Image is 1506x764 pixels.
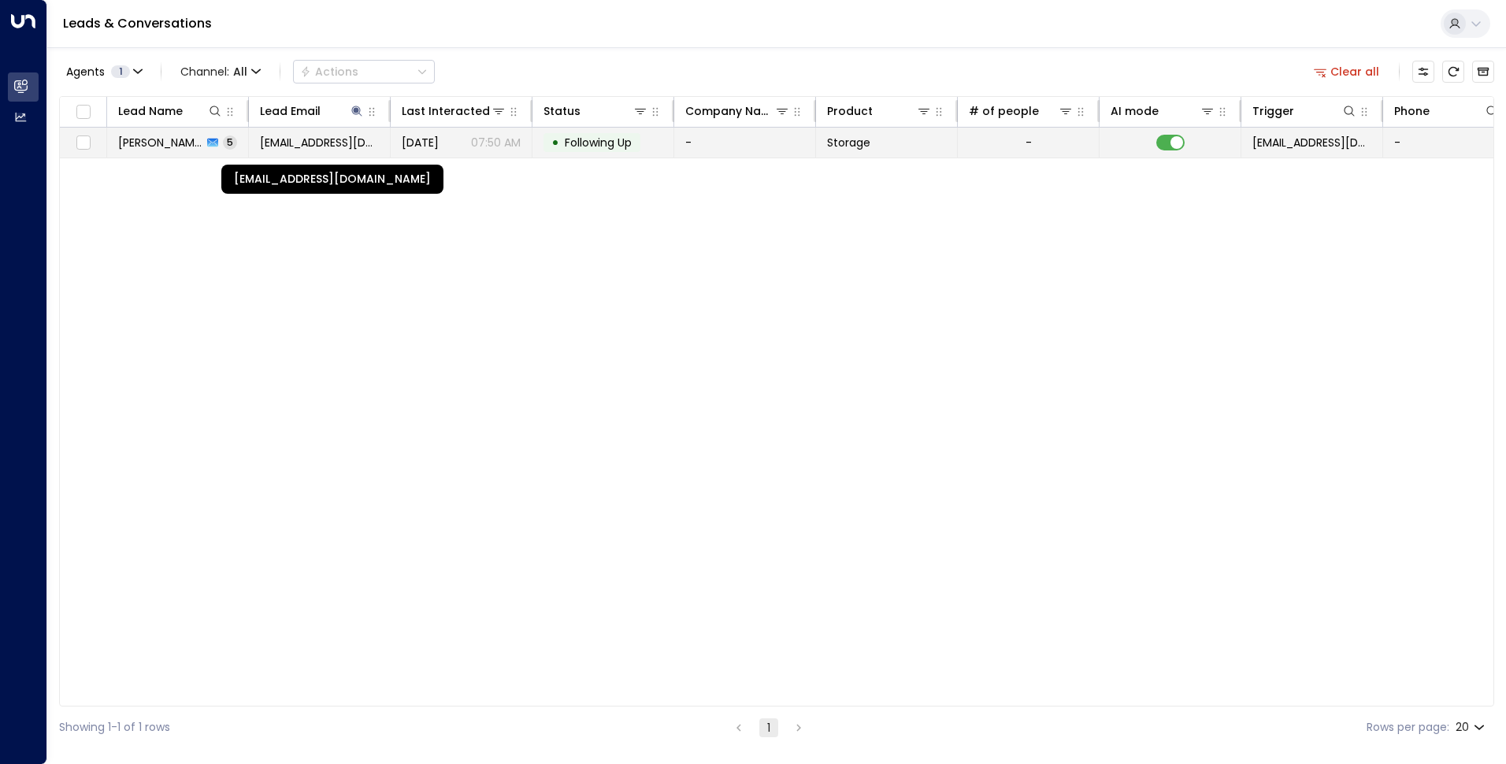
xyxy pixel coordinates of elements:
button: Archived Leads [1472,61,1494,83]
button: Customize [1412,61,1434,83]
span: 1 [111,65,130,78]
span: Agents [66,66,105,77]
button: Channel:All [174,61,267,83]
nav: pagination navigation [729,718,809,737]
div: 20 [1456,716,1488,739]
div: Lead Name [118,102,183,121]
span: Oct 11, 2025 [402,135,439,150]
div: Button group with a nested menu [293,60,435,83]
div: Phone [1394,102,1500,121]
div: AI mode [1111,102,1215,121]
span: All [233,65,247,78]
div: Phone [1394,102,1430,121]
button: page 1 [759,718,778,737]
td: - [674,128,816,158]
span: Storage [827,135,870,150]
div: Trigger [1252,102,1357,121]
div: Showing 1-1 of 1 rows [59,719,170,736]
p: 07:50 AM [471,135,521,150]
button: Clear all [1308,61,1386,83]
div: - [1026,135,1032,150]
span: leads@space-station.co.uk [1252,135,1371,150]
button: Actions [293,60,435,83]
div: [EMAIL_ADDRESS][DOMAIN_NAME] [221,165,443,194]
div: Actions [300,65,358,79]
span: Channel: [174,61,267,83]
span: Following Up [565,135,632,150]
div: AI mode [1111,102,1159,121]
span: Samuel Mwangi [118,135,202,150]
div: Lead Email [260,102,365,121]
button: Agents1 [59,61,148,83]
div: Trigger [1252,102,1294,121]
div: Lead Email [260,102,321,121]
div: # of people [969,102,1039,121]
div: # of people [969,102,1074,121]
span: wambugusammy@gmail.com [260,135,379,150]
div: Company Name [685,102,774,121]
div: • [551,129,559,156]
span: Toggle select all [73,102,93,122]
label: Rows per page: [1367,719,1449,736]
div: Company Name [685,102,790,121]
div: Status [543,102,581,121]
div: Product [827,102,932,121]
a: Leads & Conversations [63,14,212,32]
span: Refresh [1442,61,1464,83]
div: Product [827,102,873,121]
div: Status [543,102,648,121]
div: Last Interacted [402,102,506,121]
span: 5 [223,135,237,149]
span: Toggle select row [73,133,93,153]
div: Last Interacted [402,102,490,121]
div: Lead Name [118,102,223,121]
